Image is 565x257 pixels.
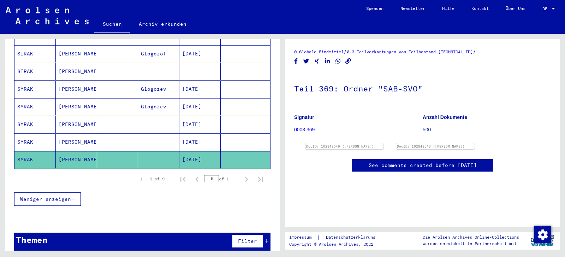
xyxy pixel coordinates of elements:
[140,176,165,182] div: 1 – 9 of 9
[179,80,221,98] mat-cell: [DATE]
[423,114,467,120] b: Anzahl Dokumente
[56,63,97,80] mat-cell: [PERSON_NAME]
[56,116,97,133] mat-cell: [PERSON_NAME]
[294,127,315,132] a: 0003 369
[6,7,89,24] img: Arolsen_neg.svg
[138,45,179,62] mat-cell: Glogozof
[20,196,71,202] span: Weniger anzeigen
[529,232,556,249] img: yv_logo.png
[423,126,551,133] p: 500
[289,234,384,241] div: |
[56,151,97,168] mat-cell: [PERSON_NAME]
[14,45,56,62] mat-cell: SIRAK
[16,233,48,246] div: Themen
[344,48,347,55] span: /
[534,226,551,243] img: Zustimmung ändern
[294,49,344,54] a: 0 Globale Findmittel
[14,98,56,115] mat-cell: SYRAK
[294,114,314,120] b: Signatur
[14,80,56,98] mat-cell: SYRAK
[289,241,384,247] p: Copyright © Arolsen Archives, 2021
[473,48,476,55] span: /
[56,45,97,62] mat-cell: [PERSON_NAME]
[179,98,221,115] mat-cell: [DATE]
[138,98,179,115] mat-cell: Glogozev
[179,116,221,133] mat-cell: [DATE]
[306,144,374,148] a: DocID: 102848546 ([PERSON_NAME])
[232,234,263,248] button: Filter
[190,172,204,186] button: Previous page
[238,238,257,244] span: Filter
[14,151,56,168] mat-cell: SYRAK
[313,57,321,66] button: Share on Xing
[423,240,519,247] p: wurden entwickelt in Partnerschaft mit
[14,63,56,80] mat-cell: SIRAK
[239,172,254,186] button: Next page
[179,133,221,151] mat-cell: [DATE]
[204,175,239,182] div: of 1
[56,133,97,151] mat-cell: [PERSON_NAME]
[324,57,331,66] button: Share on LinkedIn
[294,72,551,103] h1: Teil 369: Ordner "SAB-SVO"
[303,57,310,66] button: Share on Twitter
[14,133,56,151] mat-cell: SYRAK
[345,57,352,66] button: Copy link
[179,45,221,62] mat-cell: [DATE]
[179,151,221,168] mat-cell: [DATE]
[14,116,56,133] mat-cell: SYRAK
[423,234,519,240] p: Die Arolsen Archives Online-Collections
[56,98,97,115] mat-cell: [PERSON_NAME]
[397,144,465,148] a: DocID: 102848546 ([PERSON_NAME])
[334,57,342,66] button: Share on WhatsApp
[347,49,473,54] a: 0.3 Teilverkartungen von Teilbestand [TECHNICAL_ID]
[14,192,81,206] button: Weniger anzeigen
[254,172,268,186] button: Last page
[320,234,384,241] a: Datenschutzerklärung
[369,162,477,169] a: See comments created before [DATE]
[94,16,130,34] a: Suchen
[289,234,317,241] a: Impressum
[130,16,195,32] a: Archiv erkunden
[176,172,190,186] button: First page
[292,57,300,66] button: Share on Facebook
[56,80,97,98] mat-cell: [PERSON_NAME]
[542,6,550,11] span: DE
[138,80,179,98] mat-cell: Glogozev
